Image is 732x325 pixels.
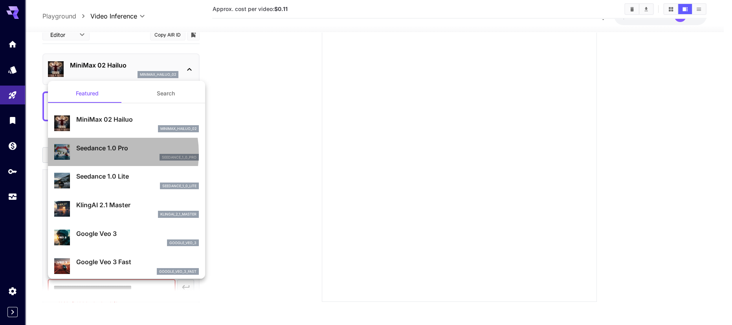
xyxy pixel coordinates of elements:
[160,212,196,217] p: klingai_2_1_master
[76,200,199,210] p: KlingAI 2.1 Master
[160,126,196,131] p: minimax_hailuo_02
[54,111,199,135] div: MiniMax 02 Hailuominimax_hailuo_02
[48,84,127,103] button: Featured
[162,155,196,160] p: seedance_1_0_pro
[159,269,196,274] p: google_veo_3_fast
[169,240,196,246] p: google_veo_3
[76,172,199,181] p: Seedance 1.0 Lite
[54,140,199,164] div: Seedance 1.0 Proseedance_1_0_pro
[127,84,205,103] button: Search
[54,254,199,278] div: Google Veo 3 Fastgoogle_veo_3_fast
[76,143,199,153] p: Seedance 1.0 Pro
[76,115,199,124] p: MiniMax 02 Hailuo
[54,226,199,250] div: Google Veo 3google_veo_3
[76,229,199,238] p: Google Veo 3
[162,183,196,189] p: seedance_1_0_lite
[54,197,199,221] div: KlingAI 2.1 Masterklingai_2_1_master
[76,257,199,267] p: Google Veo 3 Fast
[54,168,199,192] div: Seedance 1.0 Liteseedance_1_0_lite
